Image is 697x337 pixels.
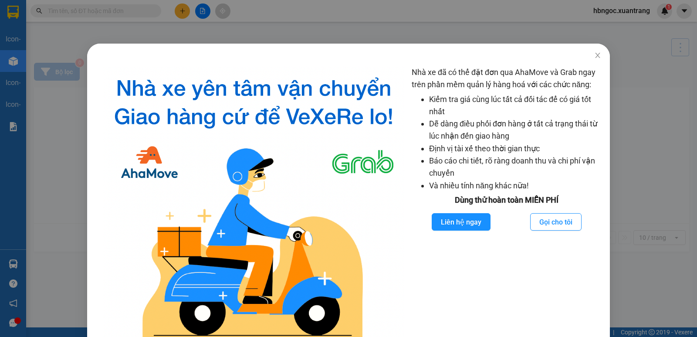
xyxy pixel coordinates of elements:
span: close [594,52,601,59]
div: Dùng thử hoàn toàn MIỄN PHÍ [412,194,601,206]
button: Gọi cho tôi [530,213,582,231]
button: Close [585,44,610,68]
li: Định vị tài xế theo thời gian thực [429,143,601,155]
li: Và nhiều tính năng khác nữa! [429,180,601,192]
span: Gọi cho tôi [539,217,572,228]
button: Liên hệ ngay [432,213,491,231]
li: Dễ dàng điều phối đơn hàng ở tất cả trạng thái từ lúc nhận đến giao hàng [429,118,601,143]
li: Kiểm tra giá cùng lúc tất cả đối tác để có giá tốt nhất [429,93,601,118]
li: Báo cáo chi tiết, rõ ràng doanh thu và chi phí vận chuyển [429,155,601,180]
span: Liên hệ ngay [441,217,481,228]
